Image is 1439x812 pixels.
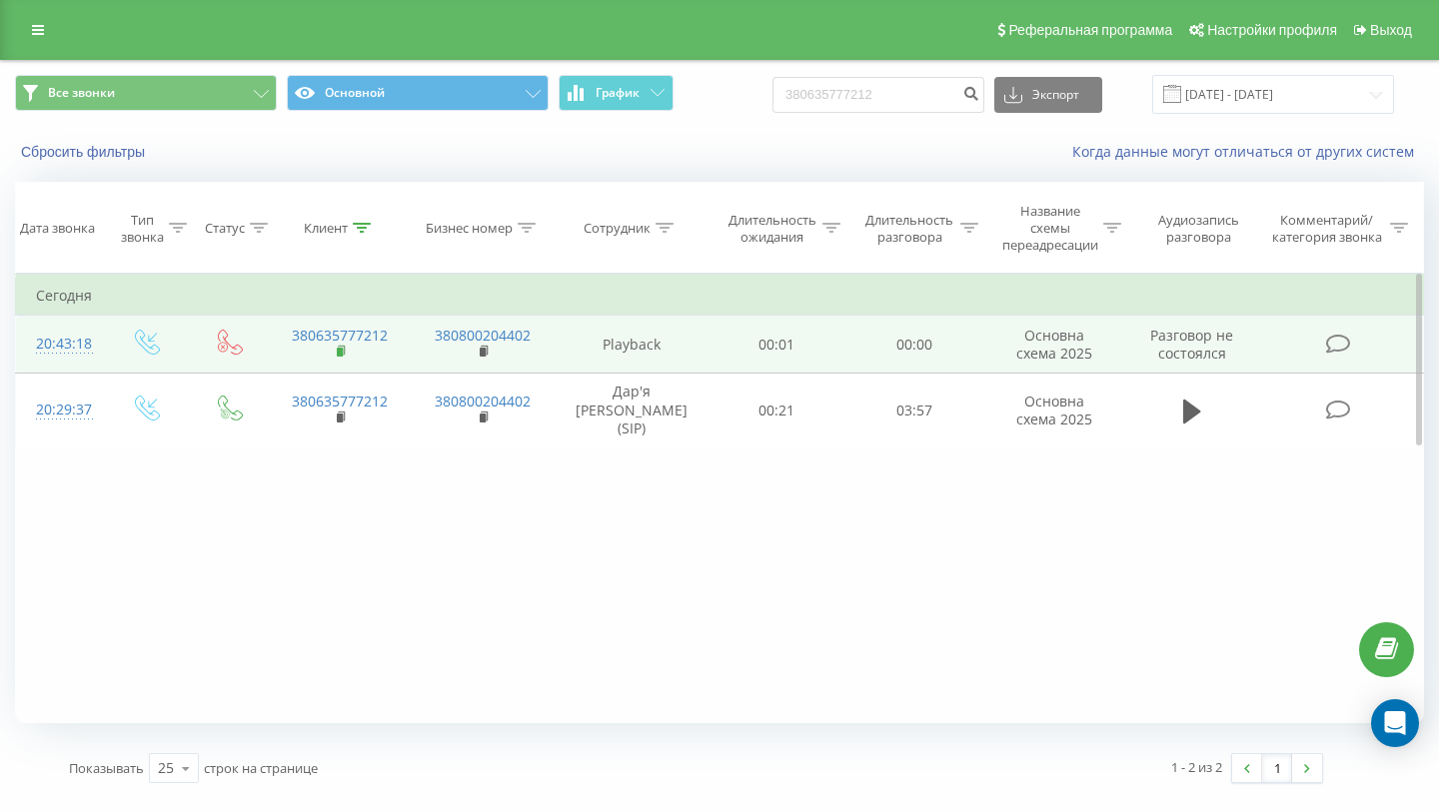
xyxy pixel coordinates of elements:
[709,316,846,374] td: 00:01
[1144,212,1253,246] div: Аудиозапись разговора
[204,759,318,777] span: строк на странице
[772,77,984,113] input: Поиск по номеру
[48,85,115,101] span: Все звонки
[121,212,164,246] div: Тип звонка
[205,220,245,237] div: Статус
[863,212,955,246] div: Длительность разговора
[1001,203,1098,254] div: Название схемы переадресации
[158,758,174,778] div: 25
[1370,22,1412,38] span: Выход
[584,220,651,237] div: Сотрудник
[994,77,1102,113] button: Экспорт
[1008,22,1172,38] span: Реферальная программа
[36,325,84,364] div: 20:43:18
[1171,757,1222,777] div: 1 - 2 из 2
[845,374,983,447] td: 03:57
[559,75,674,111] button: График
[15,143,155,161] button: Сбросить фильтры
[16,276,1424,316] td: Сегодня
[1207,22,1337,38] span: Настройки профиля
[20,220,95,237] div: Дата звонка
[15,75,277,111] button: Все звонки
[709,374,846,447] td: 00:21
[1371,699,1419,747] div: Open Intercom Messenger
[1268,212,1385,246] div: Комментарий/категория звонка
[287,75,549,111] button: Основной
[596,86,640,100] span: График
[304,220,348,237] div: Клиент
[292,392,388,410] a: 380635777212
[983,374,1126,447] td: Основна схема 2025
[69,759,144,777] span: Показывать
[426,220,513,237] div: Бизнес номер
[1072,142,1424,161] a: Когда данные могут отличаться от других систем
[845,316,983,374] td: 00:00
[983,316,1126,374] td: Основна схема 2025
[36,391,84,429] div: 20:29:37
[1262,754,1292,782] a: 1
[435,326,531,345] a: 380800204402
[292,326,388,345] a: 380635777212
[435,392,531,410] a: 380800204402
[726,212,818,246] div: Длительность ожидания
[555,316,709,374] td: Playback
[555,374,709,447] td: Дар'я [PERSON_NAME] (SIP)
[1150,326,1233,363] span: Разговор не состоялся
